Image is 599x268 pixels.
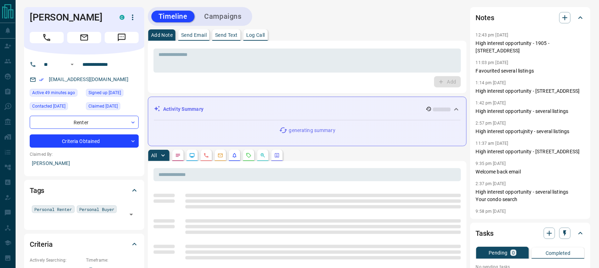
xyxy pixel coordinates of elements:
div: Tue Jan 11 2022 [86,102,139,112]
p: 2:37 pm [DATE] [476,181,506,186]
span: Call [30,32,64,43]
div: Criteria Obtained [30,135,139,148]
svg: Requests [246,153,252,158]
p: [PERSON_NAME] [30,158,139,169]
svg: Email Verified [39,77,44,82]
div: Activity Summary [154,103,461,116]
button: Timeline [151,11,195,22]
svg: Calls [203,153,209,158]
svg: Opportunities [260,153,266,158]
p: High interest opportunity - [STREET_ADDRESS] [476,87,585,95]
p: Actively Searching: [30,257,82,263]
span: Contacted [DATE] [32,103,65,110]
p: Log Call [246,33,265,38]
svg: Emails [218,153,223,158]
h2: Tasks [476,228,494,239]
div: Renter [30,116,139,129]
div: Tags [30,182,139,199]
p: 2:57 pm [DATE] [476,121,506,126]
p: Activity Summary [163,106,203,113]
p: Claimed By: [30,151,139,158]
svg: Lead Browsing Activity [189,153,195,158]
span: Personal Buyer [79,206,115,213]
div: Criteria [30,236,139,253]
p: 1:14 pm [DATE] [476,80,506,85]
div: Tue Jan 11 2022 [86,89,139,99]
p: High interest opportunity - [STREET_ADDRESS] [476,148,585,155]
span: Signed up [DATE] [88,89,121,96]
p: Timeframe: [86,257,139,263]
button: Open [68,60,76,69]
p: High interest opportujnity - several listings [476,128,585,135]
span: Email [67,32,101,43]
p: Send Email [181,33,207,38]
div: Notes [476,9,585,26]
span: Claimed [DATE] [88,103,118,110]
p: Completed [546,251,571,256]
div: condos.ca [120,15,125,20]
p: Favourited several listings [476,67,585,75]
button: Campaigns [197,11,249,22]
a: [EMAIL_ADDRESS][DOMAIN_NAME] [49,76,129,82]
p: 11:03 pm [DATE] [476,60,508,65]
p: 0 [512,250,515,255]
h2: Criteria [30,239,53,250]
p: All [151,153,157,158]
p: 9:58 pm [DATE] [476,209,506,214]
p: 12:43 pm [DATE] [476,33,508,38]
p: 9:35 pm [DATE] [476,161,506,166]
h2: Notes [476,12,494,23]
p: generating summary [289,127,335,134]
div: Thu Aug 14 2025 [30,102,82,112]
p: Add Note [151,33,173,38]
p: High interest opportunity - several listings Your condo search [476,188,585,203]
p: 11:37 am [DATE] [476,141,508,146]
div: Sun Aug 17 2025 [30,89,82,99]
span: Active 49 minutes ago [32,89,75,96]
p: Pending [489,250,508,255]
p: High interest opportunity - several listings [476,108,585,115]
h2: Tags [30,185,44,196]
p: Send Text [215,33,238,38]
svg: Notes [175,153,181,158]
button: Open [126,210,136,219]
span: Personal Renter [34,206,72,213]
svg: Agent Actions [274,153,280,158]
p: Welcome back email [476,168,585,176]
div: Tasks [476,225,585,242]
svg: Listing Alerts [232,153,237,158]
p: 1:42 pm [DATE] [476,101,506,106]
span: Message [105,32,139,43]
p: High interest opportunity - 1905 - [STREET_ADDRESS] [476,40,585,55]
h1: [PERSON_NAME] [30,12,109,23]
